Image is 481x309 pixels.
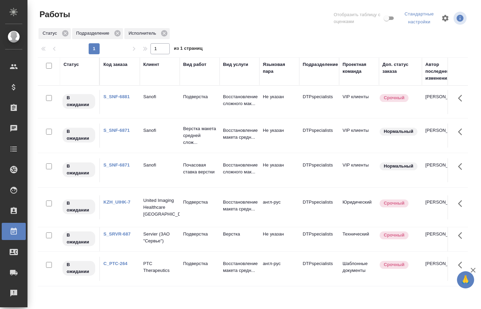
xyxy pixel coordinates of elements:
p: Верстка [223,231,256,238]
p: Восстановление макета средн... [223,127,256,141]
p: Servier (ЗАО "Сервье") [143,231,176,244]
td: DTPspecialists [299,227,339,251]
td: [PERSON_NAME] [422,257,462,281]
p: Sanofi [143,93,176,100]
div: Исполнитель назначен, приступать к работе пока рано [62,127,96,143]
p: В ожидании [67,200,91,214]
div: Исполнитель назначен, приступать к работе пока рано [62,231,96,247]
span: 🙏 [460,273,471,287]
p: Sanofi [143,162,176,169]
td: DTPspecialists [299,195,339,219]
span: Настроить таблицу [437,10,454,26]
div: Исполнитель назначен, приступать к работе пока рано [62,260,96,276]
p: United Imaging Healthcare [GEOGRAPHIC_DATA] [143,197,176,218]
p: Исполнитель [128,30,158,37]
div: Вид услуги [223,61,248,68]
a: KZH_UIHK-7 [103,199,131,205]
div: Исполнитель назначен, приступать к работе пока рано [62,162,96,178]
button: Здесь прячутся важные кнопки [454,195,470,212]
td: VIP клиенты [339,124,379,148]
span: Отобразить таблицу с оценками [334,11,382,25]
p: Восстановление макета средн... [223,260,256,274]
a: C_PTC-264 [103,261,127,266]
p: Срочный [384,200,404,207]
a: S_SRVR-687 [103,231,131,237]
div: Вид работ [183,61,206,68]
td: Не указан [259,227,299,251]
p: PTC Therapeutics [143,260,176,274]
p: Срочный [384,232,404,239]
p: В ожидании [67,94,91,108]
p: Подразделение [76,30,112,37]
p: Срочный [384,261,404,268]
p: В ожидании [67,163,91,176]
button: Здесь прячутся важные кнопки [454,257,470,273]
button: Здесь прячутся важные кнопки [454,227,470,244]
div: Доп. статус заказа [382,61,418,75]
div: split button [401,9,437,27]
td: [PERSON_NAME] [422,90,462,114]
p: Статус [43,30,59,37]
a: S_SNF-6871 [103,162,130,168]
p: Sanofi [143,127,176,134]
td: [PERSON_NAME] [422,158,462,182]
div: Клиент [143,61,159,68]
p: Срочный [384,94,404,101]
span: Работы [38,9,70,20]
button: Здесь прячутся важные кнопки [454,124,470,140]
p: Восстановление сложного мак... [223,162,256,175]
p: Подверстка [183,260,216,267]
p: Нормальный [384,163,413,170]
p: Подверстка [183,231,216,238]
div: Исполнитель [124,28,170,39]
p: Почасовая ставка верстки [183,162,216,175]
button: 🙏 [457,271,474,288]
div: Языковая пара [263,61,296,75]
td: VIP клиенты [339,158,379,182]
p: Подверстка [183,199,216,206]
td: Шаблонные документы [339,257,379,281]
button: Здесь прячутся важные кнопки [454,90,470,106]
p: Восстановление сложного мак... [223,93,256,107]
td: Не указан [259,90,299,114]
span: Посмотреть информацию [454,12,468,25]
p: В ожидании [67,128,91,142]
a: S_SNF-6871 [103,128,130,133]
span: из 1 страниц [174,44,203,54]
td: Технический [339,227,379,251]
p: Подверстка [183,93,216,100]
div: Статус [64,61,79,68]
td: Не указан [259,158,299,182]
td: англ-рус [259,257,299,281]
td: Юридический [339,195,379,219]
div: Код заказа [103,61,127,68]
div: Проектная команда [343,61,376,75]
td: DTPspecialists [299,257,339,281]
button: Здесь прячутся важные кнопки [454,158,470,175]
td: [PERSON_NAME] [422,124,462,148]
td: DTPspecialists [299,158,339,182]
td: [PERSON_NAME] [422,227,462,251]
td: DTPspecialists [299,90,339,114]
p: Нормальный [384,128,413,135]
a: S_SNF-6881 [103,94,130,99]
div: Исполнитель назначен, приступать к работе пока рано [62,199,96,215]
td: VIP клиенты [339,90,379,114]
td: [PERSON_NAME] [422,195,462,219]
td: DTPspecialists [299,124,339,148]
div: Статус [38,28,71,39]
p: В ожидании [67,261,91,275]
div: Подразделение [303,61,338,68]
div: Подразделение [72,28,123,39]
div: Автор последнего изменения [425,61,458,82]
td: Не указан [259,124,299,148]
td: англ-рус [259,195,299,219]
p: Верстка макета средней слож... [183,125,216,146]
p: В ожидании [67,232,91,245]
p: Восстановление макета средн... [223,199,256,213]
